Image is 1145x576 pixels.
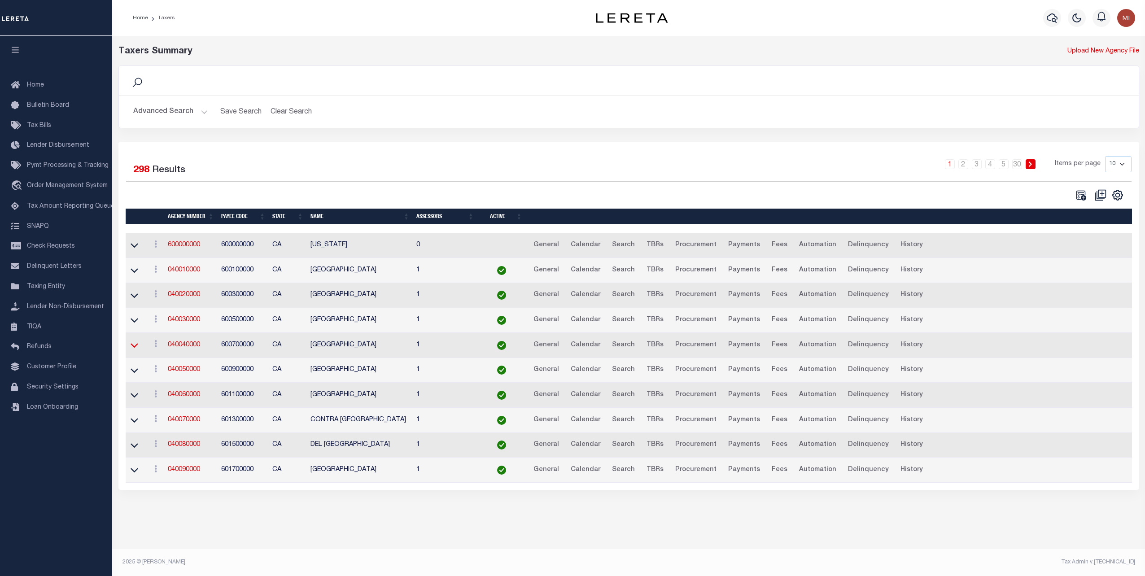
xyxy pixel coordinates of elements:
[985,159,995,169] a: 4
[642,338,668,353] a: TBRs
[1067,47,1139,57] a: Upload New Agency File
[724,313,764,327] a: Payments
[671,463,721,477] a: Procurement
[307,383,413,408] td: [GEOGRAPHIC_DATA]
[27,203,114,209] span: Tax Amount Reporting Queue
[269,383,306,408] td: CA
[218,333,269,358] td: 600700000
[27,243,75,249] span: Check Requests
[608,263,639,278] a: Search
[27,183,108,189] span: Order Management System
[844,313,893,327] a: Delinquency
[307,258,413,283] td: [GEOGRAPHIC_DATA]
[307,333,413,358] td: [GEOGRAPHIC_DATA]
[724,288,764,302] a: Payments
[27,323,41,330] span: TIQA
[768,363,791,377] a: Fees
[267,103,316,121] button: Clear Search
[671,438,721,452] a: Procurement
[768,438,791,452] a: Fees
[671,238,721,253] a: Procurement
[497,416,506,425] img: check-icon-green.svg
[218,209,269,224] th: Payee Code: activate to sort column ascending
[567,238,604,253] a: Calendar
[497,366,506,375] img: check-icon-green.svg
[27,82,44,88] span: Home
[642,288,668,302] a: TBRs
[27,384,79,390] span: Security Settings
[133,103,208,121] button: Advanced Search
[133,15,148,21] a: Home
[27,223,49,229] span: SNAPQ
[497,391,506,400] img: check-icon-green.svg
[529,338,563,353] a: General
[608,238,639,253] a: Search
[795,463,840,477] a: Automation
[768,338,791,353] a: Fees
[529,463,563,477] a: General
[526,209,1132,224] th: &nbsp;
[724,438,764,452] a: Payments
[642,463,668,477] a: TBRs
[795,413,840,428] a: Automation
[413,308,477,333] td: 1
[768,313,791,327] a: Fees
[1055,159,1101,169] span: Items per page
[642,313,668,327] a: TBRs
[27,122,51,129] span: Tax Bills
[896,263,927,278] a: History
[497,316,506,325] img: check-icon-green.svg
[642,238,668,253] a: TBRs
[608,363,639,377] a: Search
[307,209,413,224] th: Name: activate to sort column ascending
[413,283,477,308] td: 1
[642,388,668,402] a: TBRs
[218,433,269,458] td: 601500000
[168,417,200,423] a: 040070000
[218,233,269,258] td: 600000000
[896,363,927,377] a: History
[795,288,840,302] a: Automation
[413,233,477,258] td: 0
[148,14,175,22] li: Taxers
[795,363,840,377] a: Automation
[269,333,306,358] td: CA
[529,313,563,327] a: General
[896,413,927,428] a: History
[896,313,927,327] a: History
[671,363,721,377] a: Procurement
[269,358,306,383] td: CA
[896,338,927,353] a: History
[118,45,881,58] div: Taxers Summary
[269,283,306,308] td: CA
[1012,159,1022,169] a: 30
[168,367,200,373] a: 040050000
[768,238,791,253] a: Fees
[218,408,269,433] td: 601300000
[269,233,306,258] td: CA
[307,358,413,383] td: [GEOGRAPHIC_DATA]
[27,364,76,370] span: Customer Profile
[567,438,604,452] a: Calendar
[608,388,639,402] a: Search
[608,413,639,428] a: Search
[768,388,791,402] a: Fees
[218,258,269,283] td: 600100000
[958,159,968,169] a: 2
[269,209,306,224] th: State: activate to sort column ascending
[307,408,413,433] td: CONTRA [GEOGRAPHIC_DATA]
[168,342,200,348] a: 040040000
[795,238,840,253] a: Automation
[608,288,639,302] a: Search
[795,338,840,353] a: Automation
[168,441,200,448] a: 040080000
[168,392,200,398] a: 040060000
[724,388,764,402] a: Payments
[642,363,668,377] a: TBRs
[218,383,269,408] td: 601100000
[269,258,306,283] td: CA
[671,388,721,402] a: Procurement
[27,284,65,290] span: Taxing Entity
[307,283,413,308] td: [GEOGRAPHIC_DATA]
[27,304,104,310] span: Lender Non-Disbursement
